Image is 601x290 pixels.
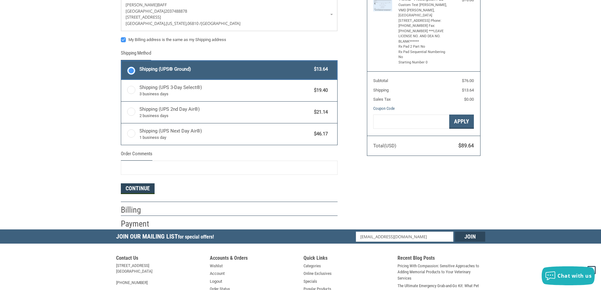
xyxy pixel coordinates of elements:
span: 2 business days [139,113,311,119]
a: Online Exclusives [303,270,332,277]
span: $19.40 [311,87,328,94]
label: My Billing address is the same as my Shipping address [121,37,338,42]
a: Account [210,270,225,277]
span: Shipping (UPS 2nd Day Air®) [139,106,311,119]
span: 06810 / [187,21,201,26]
legend: Order Comments [121,150,152,161]
a: Specials [303,278,317,285]
h5: Accounts & Orders [210,255,298,263]
input: Gift Certificate or Coupon Code [373,115,449,129]
a: Coupon Code [373,106,395,111]
a: Wishlist [210,263,223,269]
span: 3 business days [139,91,311,97]
span: Shipping [373,88,389,92]
span: [PERSON_NAME] [126,2,157,8]
button: Continue [121,183,155,194]
span: [GEOGRAPHIC_DATA] [126,8,165,14]
span: Chat with us [557,272,592,279]
span: 2037488878 [165,8,187,14]
li: Custom Text [PERSON_NAME], VMD [PERSON_NAME], [GEOGRAPHIC_DATA] [STREET_ADDRESS] Phone: [PHONE_NU... [398,3,447,44]
a: Logout [210,278,222,285]
span: $21.14 [311,109,328,116]
h5: Contact Us [116,255,204,263]
button: Apply [449,115,474,129]
span: Shipping (UPS 3-Day Select®) [139,84,311,97]
span: [STREET_ADDRESS] [126,14,161,20]
h2: Billing [121,205,158,215]
li: Rx Pad 2 Part No [398,44,447,50]
a: Categories [303,263,321,269]
span: [GEOGRAPHIC_DATA], [126,21,166,26]
span: $13.64 [311,66,328,73]
span: 1 business day [139,134,311,141]
h5: Recent Blog Posts [398,255,485,263]
span: [US_STATE], [166,21,187,26]
input: Email [356,232,453,242]
h5: Join Our Mailing List [116,229,217,246]
span: $0.00 [464,97,474,102]
button: Chat with us [542,266,595,285]
span: [GEOGRAPHIC_DATA] [201,21,240,26]
span: $89.64 [458,143,474,149]
span: Baff [157,2,167,8]
input: Join [455,232,485,242]
span: Total (USD) [373,143,396,149]
span: $76.00 [462,78,474,83]
span: Sales Tax [373,97,391,102]
a: Pricing With Compassion: Sensitive Approaches to Adding Memorial Products to Your Veterinary Serv... [398,263,485,281]
li: Rx Pad Sequential Numbering No [398,50,447,60]
span: Shipping (UPS Next Day Air®) [139,127,311,141]
h2: Payment [121,219,158,229]
span: Subtotal [373,78,388,83]
span: Shipping (UPS® Ground) [139,66,311,73]
span: $46.17 [311,130,328,138]
li: Starting Number 0 [398,60,447,65]
h5: Quick Links [303,255,391,263]
address: [STREET_ADDRESS] [GEOGRAPHIC_DATA] [PHONE_NUMBER] [116,263,204,286]
span: for special offers! [178,234,214,240]
span: $13.64 [462,88,474,92]
legend: Shipping Method [121,50,151,60]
